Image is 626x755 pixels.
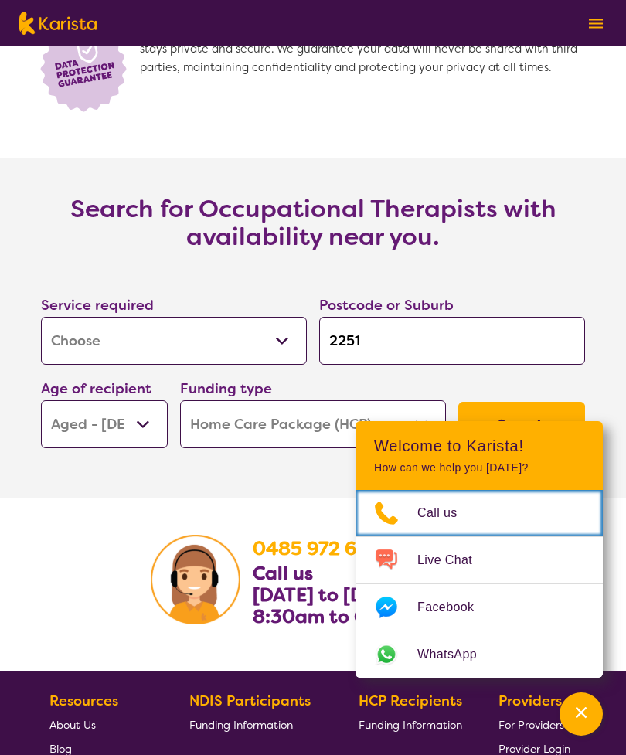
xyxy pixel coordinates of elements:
b: NDIS Participants [189,692,311,710]
label: Service required [41,296,154,315]
p: How can we help you [DATE]? [374,461,584,474]
b: 8:30am to 6:30pm AEST [253,604,476,629]
b: Call us [253,561,313,586]
ul: Choose channel [356,490,603,678]
a: 0485 972 676 [253,536,379,561]
b: Providers [498,692,562,710]
label: Age of recipient [41,379,151,398]
img: Karista Client Service [151,535,240,624]
input: Type [319,317,585,365]
span: Facebook [417,596,492,619]
a: For Providers [498,712,570,736]
span: Funding Information [189,718,293,732]
b: HCP Recipients [359,692,462,710]
img: Lock icon [35,22,140,114]
div: Channel Menu [356,421,603,678]
img: menu [589,19,603,29]
button: Channel Menu [560,692,603,736]
span: For Providers [498,718,564,732]
b: [DATE] to [DATE] [253,583,404,607]
h2: Welcome to Karista! [374,437,584,455]
a: Web link opens in a new tab. [356,631,603,678]
span: WhatsApp [417,643,495,666]
label: Postcode or Suburb [319,296,454,315]
span: Funding Information [359,718,462,732]
b: Resources [49,692,118,710]
img: Karista logo [19,12,97,35]
a: Funding Information [189,712,322,736]
span: About Us [49,718,96,732]
label: Funding type [180,379,272,398]
span: Live Chat [417,549,491,572]
h3: Search for Occupational Therapists with availability near you. [4,195,622,250]
span: Call us [417,502,476,525]
a: Funding Information [359,712,462,736]
a: About Us [49,712,153,736]
span: We prioritise data security with end-to-end encryption, ensuring your information stays private a... [140,22,591,114]
button: Search [458,402,585,448]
